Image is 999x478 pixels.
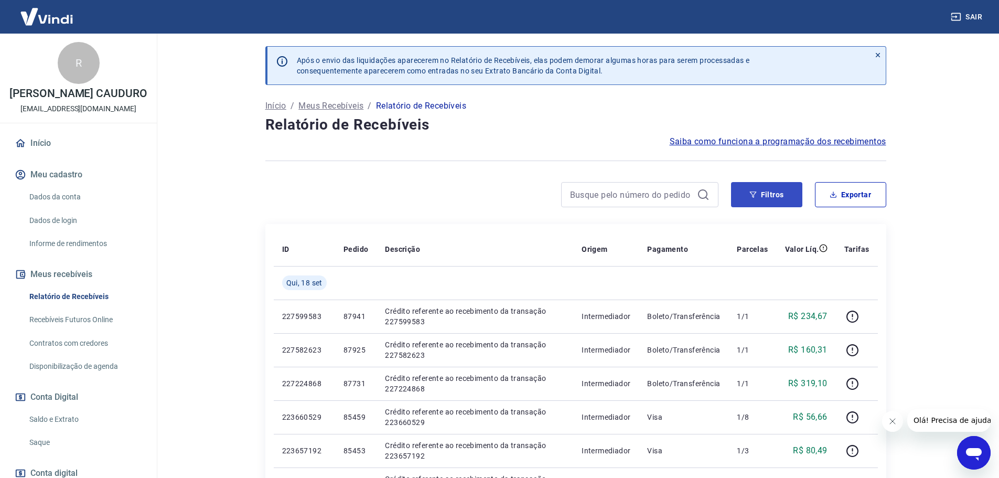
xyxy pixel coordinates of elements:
[815,182,886,207] button: Exportar
[343,345,368,355] p: 87925
[737,412,768,422] p: 1/8
[582,244,607,254] p: Origem
[788,310,828,323] p: R$ 234,67
[793,444,827,457] p: R$ 80,49
[286,278,323,288] span: Qui, 18 set
[907,409,991,432] iframe: Mensagem da empresa
[385,440,565,461] p: Crédito referente ao recebimento da transação 223657192
[882,411,903,432] iframe: Fechar mensagem
[737,445,768,456] p: 1/3
[282,311,327,322] p: 227599583
[13,386,144,409] button: Conta Digital
[25,286,144,307] a: Relatório de Recebíveis
[25,356,144,377] a: Disponibilização de agenda
[282,412,327,422] p: 223660529
[368,100,371,112] p: /
[25,309,144,331] a: Recebíveis Futuros Online
[291,100,294,112] p: /
[385,407,565,428] p: Crédito referente ao recebimento da transação 223660529
[282,445,327,456] p: 223657192
[6,7,88,16] span: Olá! Precisa de ajuda?
[25,333,144,354] a: Contratos com credores
[298,100,363,112] a: Meus Recebíveis
[737,244,768,254] p: Parcelas
[957,436,991,470] iframe: Botão para abrir a janela de mensagens
[9,88,147,99] p: [PERSON_NAME] CAUDURO
[282,378,327,389] p: 227224868
[385,373,565,394] p: Crédito referente ao recebimento da transação 227224868
[670,135,886,148] a: Saiba como funciona a programação dos recebimentos
[570,187,693,203] input: Busque pelo número do pedido
[265,114,886,135] h4: Relatório de Recebíveis
[376,100,466,112] p: Relatório de Recebíveis
[582,412,630,422] p: Intermediador
[13,1,81,33] img: Vindi
[265,100,286,112] a: Início
[788,344,828,356] p: R$ 160,31
[582,345,630,355] p: Intermediador
[647,445,720,456] p: Visa
[647,378,720,389] p: Boleto/Transferência
[25,233,144,254] a: Informe de rendimentos
[737,311,768,322] p: 1/1
[25,186,144,208] a: Dados da conta
[343,311,368,322] p: 87941
[297,55,750,76] p: Após o envio das liquidações aparecerem no Relatório de Recebíveis, elas podem demorar algumas ho...
[582,378,630,389] p: Intermediador
[785,244,819,254] p: Valor Líq.
[949,7,986,27] button: Sair
[343,378,368,389] p: 87731
[20,103,136,114] p: [EMAIL_ADDRESS][DOMAIN_NAME]
[647,311,720,322] p: Boleto/Transferência
[343,445,368,456] p: 85453
[844,244,869,254] p: Tarifas
[282,244,289,254] p: ID
[343,244,368,254] p: Pedido
[737,378,768,389] p: 1/1
[25,409,144,430] a: Saldo e Extrato
[647,412,720,422] p: Visa
[737,345,768,355] p: 1/1
[13,132,144,155] a: Início
[58,42,100,84] div: R
[25,210,144,231] a: Dados de login
[385,306,565,327] p: Crédito referente ao recebimento da transação 227599583
[25,432,144,453] a: Saque
[385,339,565,360] p: Crédito referente ao recebimento da transação 227582623
[343,412,368,422] p: 85459
[647,244,688,254] p: Pagamento
[582,311,630,322] p: Intermediador
[788,377,828,390] p: R$ 319,10
[793,411,827,423] p: R$ 56,66
[385,244,420,254] p: Descrição
[582,445,630,456] p: Intermediador
[282,345,327,355] p: 227582623
[647,345,720,355] p: Boleto/Transferência
[13,163,144,186] button: Meu cadastro
[13,263,144,286] button: Meus recebíveis
[731,182,802,207] button: Filtros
